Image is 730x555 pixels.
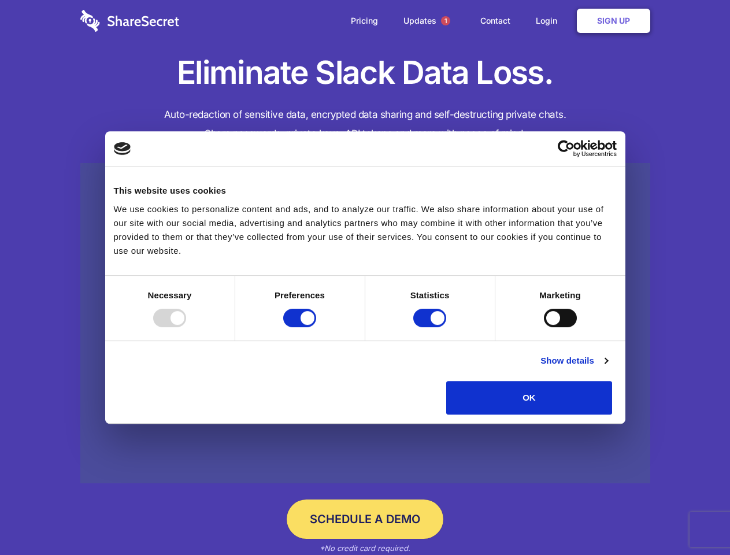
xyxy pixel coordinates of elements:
a: Wistia video thumbnail [80,163,650,484]
a: Pricing [339,3,390,39]
div: This website uses cookies [114,184,617,198]
strong: Necessary [148,290,192,300]
a: Sign Up [577,9,650,33]
button: OK [446,381,612,415]
strong: Marketing [539,290,581,300]
a: Schedule a Demo [287,499,443,539]
img: logo-wordmark-white-trans-d4663122ce5f474addd5e946df7df03e33cb6a1c49d2221995e7729f52c070b2.svg [80,10,179,32]
span: 1 [441,16,450,25]
strong: Statistics [410,290,450,300]
a: Show details [540,354,607,368]
strong: Preferences [275,290,325,300]
a: Login [524,3,575,39]
h4: Auto-redaction of sensitive data, encrypted data sharing and self-destructing private chats. Shar... [80,105,650,143]
a: Usercentrics Cookiebot - opens in a new window [516,140,617,157]
em: *No credit card required. [320,543,410,553]
a: Contact [469,3,522,39]
img: logo [114,142,131,155]
div: We use cookies to personalize content and ads, and to analyze our traffic. We also share informat... [114,202,617,258]
h1: Eliminate Slack Data Loss. [80,52,650,94]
